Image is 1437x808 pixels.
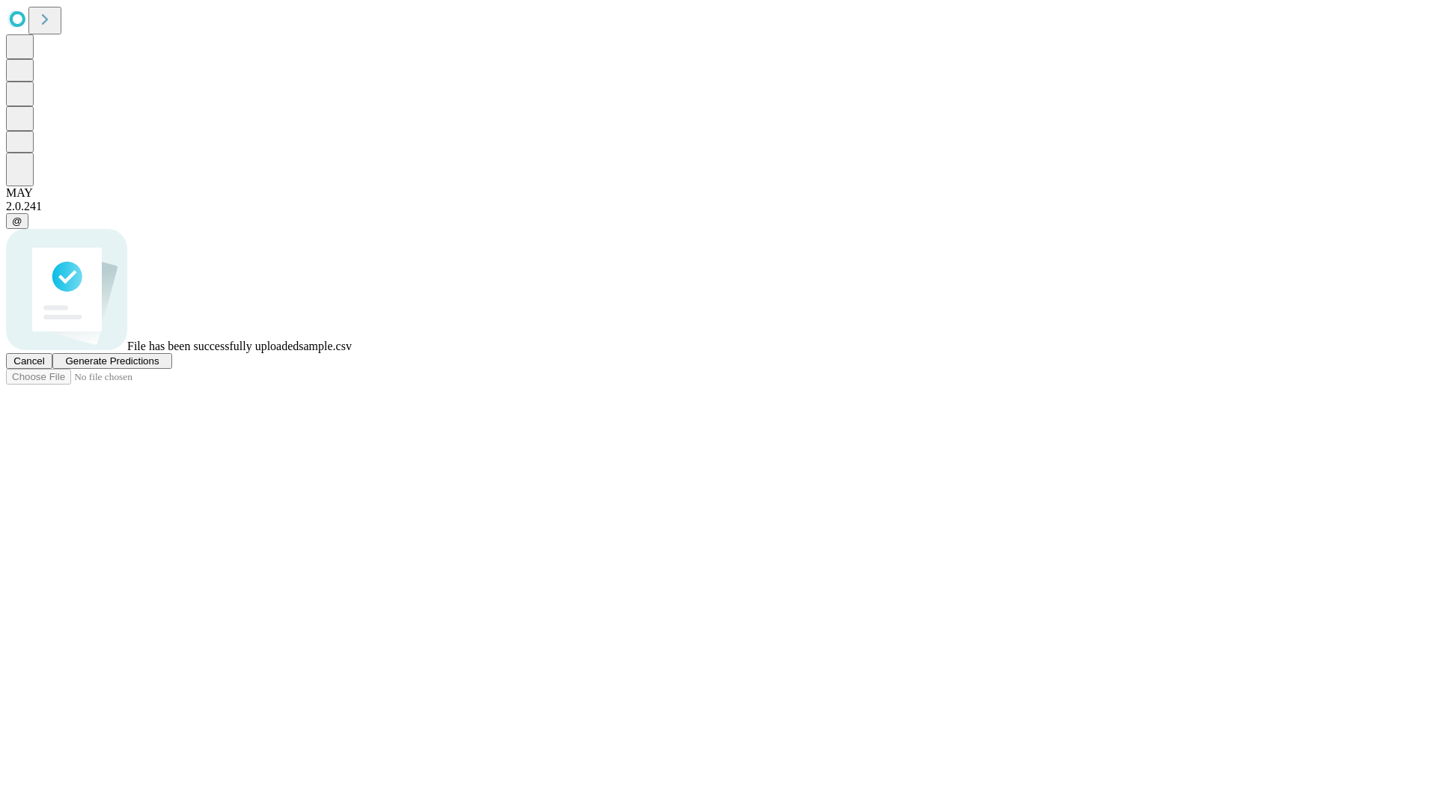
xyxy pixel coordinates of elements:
span: Generate Predictions [65,355,159,367]
button: @ [6,213,28,229]
button: Cancel [6,353,52,369]
span: sample.csv [299,340,352,352]
div: MAY [6,186,1431,200]
button: Generate Predictions [52,353,172,369]
span: @ [12,215,22,227]
span: File has been successfully uploaded [127,340,299,352]
span: Cancel [13,355,45,367]
div: 2.0.241 [6,200,1431,213]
